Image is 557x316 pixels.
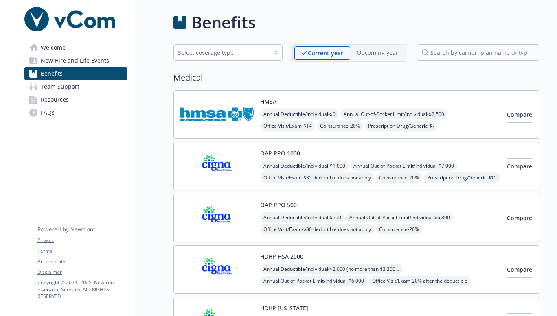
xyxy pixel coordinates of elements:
span: Annual Deductible/Individual - $2,000 (no more than $3,300 per individual - within a family) [260,264,403,274]
button: OAP PPO 500 [260,200,297,209]
span: Compare [507,111,532,118]
span: Annual Deductible/Individual - $1,000 [260,161,349,171]
p: Current year [308,49,343,57]
p: Copyright © 2024 - 2025 , Newfront Insurance Services, ALL RIGHTS RESERVED [37,279,127,300]
button: Compare [507,262,532,278]
a: Terms [37,247,127,255]
span: Welcome [41,41,66,54]
span: Coinsurance - 20% [376,172,422,183]
a: Privacy [37,237,127,244]
button: OAP PPO 1000 [260,149,300,157]
a: Welcome [24,41,127,54]
button: Compare [507,158,532,174]
button: HDHP [US_STATE] [260,304,308,312]
a: Disclaimer [37,268,127,276]
span: Upcoming year [350,46,405,60]
button: Compare [507,107,532,123]
img: CIGNA carrier logo [180,252,254,287]
a: Resources [24,93,127,106]
button: Compare [507,210,532,226]
h1: Benefits [191,10,256,35]
span: Annual Deductible/Individual - $500 [260,212,344,222]
span: Benefits [41,67,63,80]
span: Prescription Drug/Generic - $15 [424,172,500,183]
a: Team Support [24,80,127,93]
span: Compare [507,266,532,273]
a: Benefits [24,67,127,80]
span: Annual Out-of-Pocket Limit/Individual - $6,000 [260,276,367,286]
h2: Medical [173,72,539,84]
span: Annual Out-of-Pocket Limit/Individual - $2,500 [340,109,447,119]
input: search by carrier, plan name or type [417,44,539,61]
span: Annual Out-of-Pocket Limit/Individual - $7,000 [350,161,457,171]
a: FAQs [24,106,127,119]
span: FAQs [41,106,55,119]
span: New Hire and Life Events [41,54,109,67]
img: Hawaii Medical Service Association carrier logo [180,97,254,132]
span: Resources [41,93,69,106]
button: HDHP HSA 2000 [260,252,303,261]
span: Compare [507,214,532,222]
a: New Hire and Life Events [24,54,127,67]
a: Accessibility [37,258,127,265]
div: Select coverage type [178,48,266,57]
span: Coinsurance - 20% [376,224,422,234]
p: Upcoming year [357,48,398,57]
img: CIGNA carrier logo [180,200,254,235]
span: Office Visit/Exam - $30 deductible does not apply [260,224,374,234]
span: Office Visit/Exam - $14 [260,121,315,131]
span: Coinsurance - 20% [317,121,363,131]
span: Office Visit/Exam - 20% after the deductible [369,276,471,286]
span: Annual Deductible/Individual - $0 [260,109,339,119]
span: Office Visit/Exam - $35 deductible does not apply [260,172,374,183]
span: Compare [507,162,532,170]
span: Annual Out-of-Pocket Limit/Individual - $6,800 [346,212,453,222]
span: Team Support [41,80,79,93]
span: Prescription Drug/Generic - $7 [365,121,438,131]
img: CIGNA carrier logo [180,149,254,183]
button: HMSA [260,97,276,106]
